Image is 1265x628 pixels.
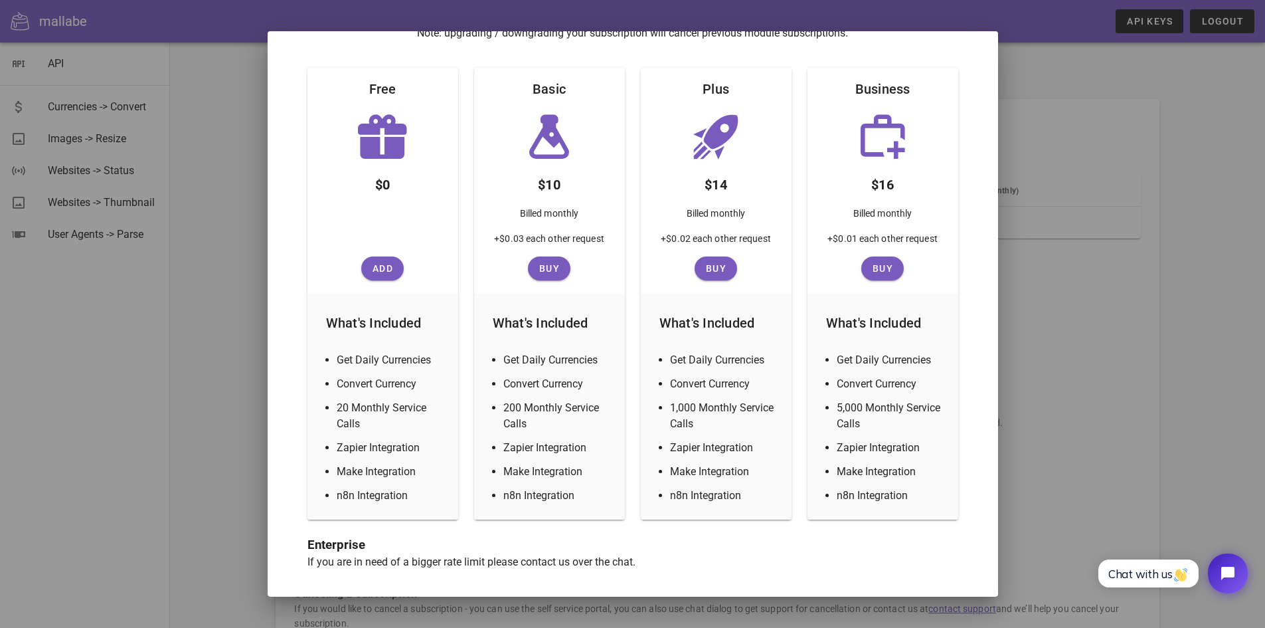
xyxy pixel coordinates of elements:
[337,440,445,456] li: Zapier Integration
[670,440,778,456] li: Zapier Integration
[817,231,948,257] div: +$0.01 each other request
[694,163,738,201] div: $14
[503,352,612,368] li: Get Daily Currencies
[649,302,784,344] div: What's Included
[843,201,922,231] div: Billed monthly
[837,352,945,368] li: Get Daily Currencies
[337,464,445,480] li: Make Integration
[837,400,945,432] li: 5,000 Monthly Service Calls
[670,488,778,504] li: n8n Integration
[861,163,904,201] div: $16
[837,464,945,480] li: Make Integration
[1084,542,1259,605] iframe: Tidio Chat
[670,464,778,480] li: Make Integration
[503,376,612,392] li: Convert Currency
[315,302,450,344] div: What's Included
[482,302,617,344] div: What's Included
[845,68,921,110] div: Business
[692,68,740,110] div: Plus
[307,536,958,554] h3: Enterprise
[533,263,565,274] span: Buy
[837,376,945,392] li: Convert Currency
[670,400,778,432] li: 1,000 Monthly Service Calls
[367,263,398,274] span: Add
[337,488,445,504] li: n8n Integration
[861,257,904,280] button: Buy
[359,68,407,110] div: Free
[700,263,732,274] span: Buy
[815,302,950,344] div: What's Included
[483,231,615,257] div: +$0.03 each other request
[670,352,778,368] li: Get Daily Currencies
[307,554,958,570] p: If you are in need of a bigger rate limit please contact us over the chat.
[837,488,945,504] li: n8n Integration
[337,376,445,392] li: Convert Currency
[337,352,445,368] li: Get Daily Currencies
[503,440,612,456] li: Zapier Integration
[676,201,756,231] div: Billed monthly
[503,464,612,480] li: Make Integration
[361,257,404,280] button: Add
[503,488,612,504] li: n8n Integration
[837,440,945,456] li: Zapier Integration
[695,257,737,280] button: Buy
[670,376,778,392] li: Convert Currency
[528,257,570,280] button: Buy
[522,68,576,110] div: Basic
[867,263,898,274] span: Buy
[365,163,401,201] div: $0
[503,400,612,432] li: 200 Monthly Service Calls
[527,163,571,201] div: $10
[337,400,445,432] li: 20 Monthly Service Calls
[509,201,589,231] div: Billed monthly
[650,231,782,257] div: +$0.02 each other request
